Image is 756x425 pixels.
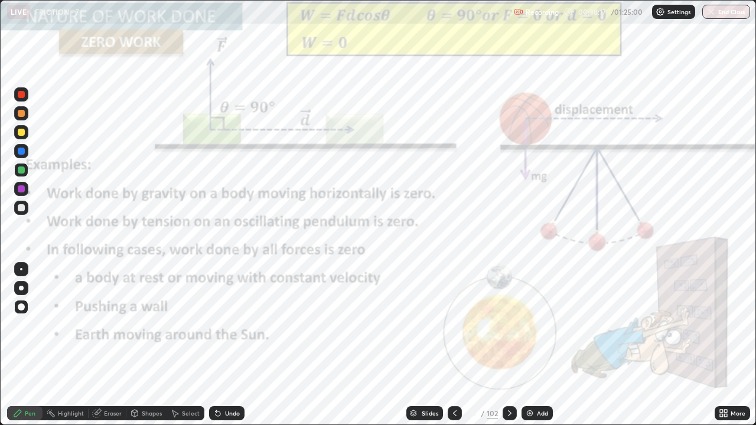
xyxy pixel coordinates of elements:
img: end-class-cross [706,7,716,17]
img: class-settings-icons [656,7,665,17]
div: Undo [225,410,240,416]
button: End Class [702,5,750,19]
img: add-slide-button [525,408,535,418]
div: Shapes [142,410,162,416]
div: Pen [25,410,35,416]
div: Add [537,410,548,416]
div: Highlight [58,410,84,416]
div: Select [182,410,200,416]
div: Eraser [104,410,122,416]
div: More [731,410,745,416]
img: recording.375f2c34.svg [514,7,523,17]
p: Settings [667,9,690,15]
div: 14 [467,410,478,417]
p: LIVE [11,7,27,17]
div: Slides [422,410,438,416]
p: FRICTION - 7 [35,7,79,17]
div: 102 [487,408,498,419]
p: Recording [526,8,559,17]
div: / [481,410,484,417]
